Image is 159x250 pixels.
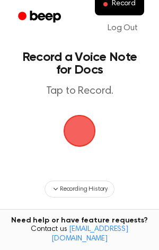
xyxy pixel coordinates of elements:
[64,115,95,147] img: Beep Logo
[51,226,128,243] a: [EMAIL_ADDRESS][DOMAIN_NAME]
[45,181,114,198] button: Recording History
[19,85,140,98] p: Tap to Record.
[11,7,70,28] a: Beep
[19,51,140,76] h1: Record a Voice Note for Docs
[6,225,153,244] span: Contact us
[60,184,108,194] span: Recording History
[97,15,148,41] a: Log Out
